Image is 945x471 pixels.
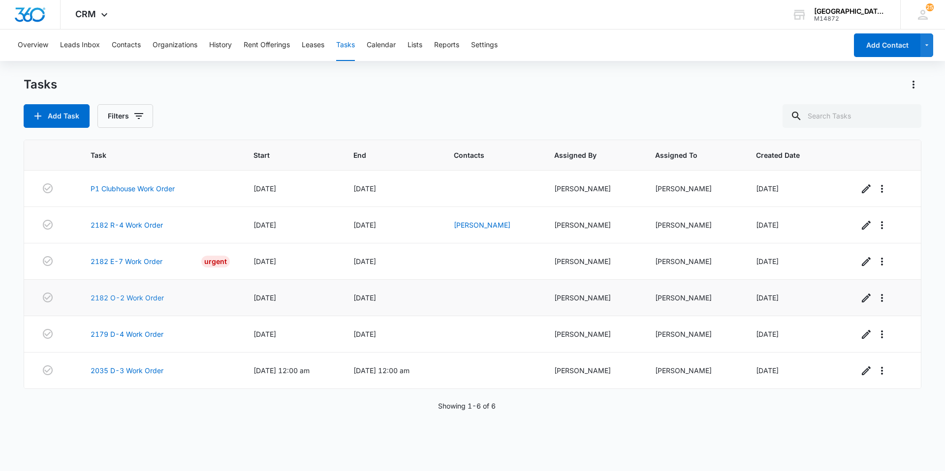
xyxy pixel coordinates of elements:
span: [DATE] 12:00 am [353,366,409,375]
div: [PERSON_NAME] [554,220,631,230]
span: Start [253,150,315,160]
button: Leads Inbox [60,29,100,61]
span: Assigned To [655,150,718,160]
span: [DATE] 12:00 am [253,366,310,375]
button: Actions [906,77,921,92]
span: Contacts [454,150,517,160]
div: [PERSON_NAME] [655,183,732,194]
span: [DATE] [253,330,276,338]
span: [DATE] [353,330,376,338]
span: [DATE] [756,221,779,229]
a: [PERSON_NAME] [454,221,510,229]
button: Reports [434,29,459,61]
span: [DATE] [756,257,779,265]
button: Add Task [24,104,90,128]
input: Search Tasks [783,104,921,128]
span: CRM [75,9,96,19]
span: [DATE] [253,221,276,229]
a: 2182 E-7 Work Order [91,256,162,266]
div: [PERSON_NAME] [655,256,732,266]
div: [PERSON_NAME] [554,256,631,266]
div: [PERSON_NAME] [655,220,732,230]
button: Overview [18,29,48,61]
p: Showing 1-6 of 6 [438,401,496,411]
button: Rent Offerings [244,29,290,61]
div: [PERSON_NAME] [554,329,631,339]
a: 2182 O-2 Work Order [91,293,164,303]
div: notifications count [926,3,934,11]
button: Calendar [367,29,396,61]
div: [PERSON_NAME] [554,293,631,303]
button: History [209,29,232,61]
a: 2182 R-4 Work Order [91,220,163,230]
span: End [353,150,415,160]
div: Urgent [201,256,230,267]
span: [DATE] [253,257,276,265]
button: Settings [471,29,498,61]
span: [DATE] [353,184,376,193]
div: [PERSON_NAME] [655,365,732,376]
span: [DATE] [353,257,376,265]
button: Organizations [153,29,197,61]
div: [PERSON_NAME] [554,183,631,194]
a: 2035 D-3 Work Order [91,365,163,376]
span: [DATE] [253,184,276,193]
span: [DATE] [756,366,779,375]
span: [DATE] [756,184,779,193]
button: Lists [408,29,422,61]
button: Leases [302,29,324,61]
div: account name [814,7,886,15]
button: Add Contact [854,33,920,57]
a: P1 Clubhouse Work Order [91,183,175,194]
button: Tasks [336,29,355,61]
a: 2179 D-4 Work Order [91,329,163,339]
button: Filters [97,104,153,128]
span: [DATE] [756,294,779,302]
button: Contacts [112,29,141,61]
span: Task [91,150,216,160]
div: account id [814,15,886,22]
span: Assigned By [554,150,617,160]
span: [DATE] [353,221,376,229]
div: [PERSON_NAME] [655,293,732,303]
h1: Tasks [24,77,57,92]
div: [PERSON_NAME] [655,329,732,339]
span: [DATE] [253,294,276,302]
span: 25 [926,3,934,11]
span: Created Date [756,150,820,160]
span: [DATE] [756,330,779,338]
div: [PERSON_NAME] [554,365,631,376]
span: [DATE] [353,294,376,302]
